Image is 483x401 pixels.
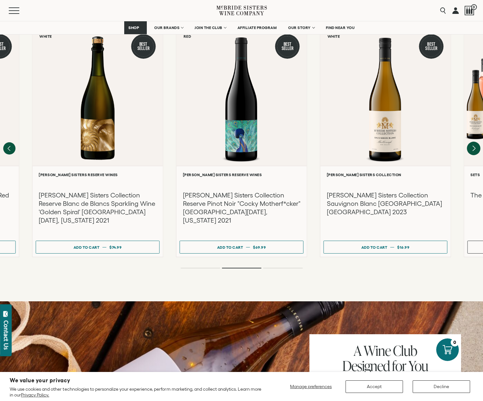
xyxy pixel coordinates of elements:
h6: [PERSON_NAME] Sisters Reserve Wines [39,173,156,177]
span: OUR BRANDS [154,25,179,30]
h3: [PERSON_NAME] Sisters Collection Reserve Pinot Noir "Cocky Motherf*cker" [GEOGRAPHIC_DATA][DATE],... [183,191,300,225]
button: Previous [3,142,15,155]
span: Manage preferences [290,384,332,389]
button: Accept [346,380,403,393]
div: Add to cart [361,243,387,252]
h3: [PERSON_NAME] Sisters Collection Reserve Blanc de Blancs Sparkling Wine 'Golden Spiral' [GEOGRAPH... [39,191,156,225]
span: $16.99 [397,245,409,249]
button: Add to cart $16.99 [324,241,448,254]
h6: Red [184,34,191,38]
a: Red Best Seller McBride Sisters Collection Reserve Pinot Noir "Cocky Motherf*cker" Santa Lucia Hi... [176,27,307,257]
span: $74.99 [109,245,122,249]
div: Add to cart [217,243,243,252]
li: Page dot 1 [181,268,220,268]
span: You [408,356,428,375]
span: Wine [364,341,390,360]
span: 0 [471,4,477,10]
button: Add to cart $74.99 [35,241,159,254]
a: White Best Seller McBride Sisters Collection SauvignonBlanc [PERSON_NAME] Sisters Collection [PER... [320,27,451,257]
h2: We value your privacy [10,378,263,383]
a: OUR BRANDS [150,21,187,34]
h6: [PERSON_NAME] Sisters Collection [327,173,444,177]
li: Page dot 3 [263,268,303,268]
a: AFFILIATE PROGRAM [233,21,281,34]
span: AFFILIATE PROGRAM [237,25,277,30]
span: OUR STORY [288,25,311,30]
span: SHOP [128,25,139,30]
li: Page dot 2 [222,268,261,268]
button: Decline [413,380,470,393]
span: FIND NEAR YOU [326,25,355,30]
a: Privacy Policy. [21,392,49,397]
div: 0 [451,338,459,346]
button: Next [467,142,480,155]
button: Mobile Menu Trigger [9,7,32,14]
div: Contact Us [3,320,9,350]
span: for [392,356,406,375]
a: FIND NEAR YOU [322,21,359,34]
span: JOIN THE CLUB [195,25,222,30]
span: A [354,341,361,360]
span: Club [393,341,417,360]
button: Manage preferences [286,380,336,393]
button: Add to cart $69.99 [180,241,304,254]
h3: [PERSON_NAME] Sisters Collection Sauvignon Blanc [GEOGRAPHIC_DATA] [GEOGRAPHIC_DATA] 2023 [327,191,444,216]
span: $69.99 [253,245,266,249]
div: Add to cart [74,243,100,252]
a: JOIN THE CLUB [190,21,230,34]
h6: White [327,34,340,38]
p: We use cookies and other technologies to personalize your experience, perform marketing, and coll... [10,386,263,398]
a: SHOP [124,21,147,34]
a: White Best Seller McBride Sisters Collection Reserve Blanc de Blancs Sparkling Wine 'Golden Spira... [32,27,163,257]
h6: White [39,34,52,38]
a: OUR STORY [284,21,318,34]
span: Designed [342,356,389,375]
h6: [PERSON_NAME] Sisters Reserve Wines [183,173,300,177]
